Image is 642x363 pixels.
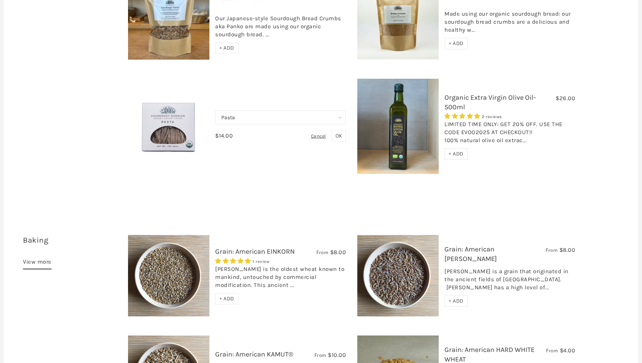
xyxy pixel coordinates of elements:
[336,133,342,139] span: OK
[23,235,122,257] h3: 7 items
[444,148,468,160] div: + ADD
[449,40,464,47] span: + ADD
[128,86,209,167] img: Organic Ancient Grain Sourdough Noodles
[482,114,502,119] span: 2 reviews
[546,247,558,253] span: From
[23,257,52,269] a: View more
[215,6,346,42] div: Our Japanese-style Sourdough Bread Crumbs aka Panko are made using our organic sourdough bread. ...
[449,151,464,157] span: + ADD
[23,236,48,245] a: Baking
[546,347,558,354] span: From
[253,259,269,264] span: 1 review
[215,350,293,358] a: Grain: American KAMUT®
[215,130,233,141] div: $14.00
[444,93,536,111] a: Organic Extra Virgin Olive Oil-500ml
[560,347,576,354] span: $4.00
[128,235,209,316] img: Grain: American EINKORN
[315,352,326,358] span: From
[311,131,330,141] div: Cancel
[219,295,234,302] span: + ADD
[215,293,238,305] div: + ADD
[215,42,238,54] div: + ADD
[215,247,295,256] a: Grain: American EINKORN
[219,45,234,51] span: + ADD
[444,295,468,307] div: + ADD
[444,113,482,120] span: 5.00 stars
[444,38,468,49] div: + ADD
[444,2,575,38] div: Made using our organic sourdough bread: our sourdough bread crumbs are a delicious and healthy w...
[316,249,328,256] span: From
[357,79,439,174] img: Organic Extra Virgin Olive Oil-500ml
[328,352,346,358] span: $10.00
[215,265,346,293] div: [PERSON_NAME] is the oldest wheat known to mankind, untouched by commercial modification. This an...
[556,95,575,102] span: $26.00
[449,298,464,304] span: + ADD
[444,120,575,148] div: LIMITED TIME ONLY: GET 20% OFF. USE THE CODE EVOO2025 AT CHECKOUT!! 100% natural olive oil extrac...
[559,246,576,253] span: $8.00
[331,130,346,142] button: OK
[330,249,346,256] span: $8.00
[444,245,497,263] a: Grain: American [PERSON_NAME]
[215,258,253,264] span: 5.00 stars
[444,267,575,295] div: [PERSON_NAME] is a grain that originated in the ancient fields of [GEOGRAPHIC_DATA]. [PERSON_NAME...
[357,235,439,316] img: Grain: American EMMER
